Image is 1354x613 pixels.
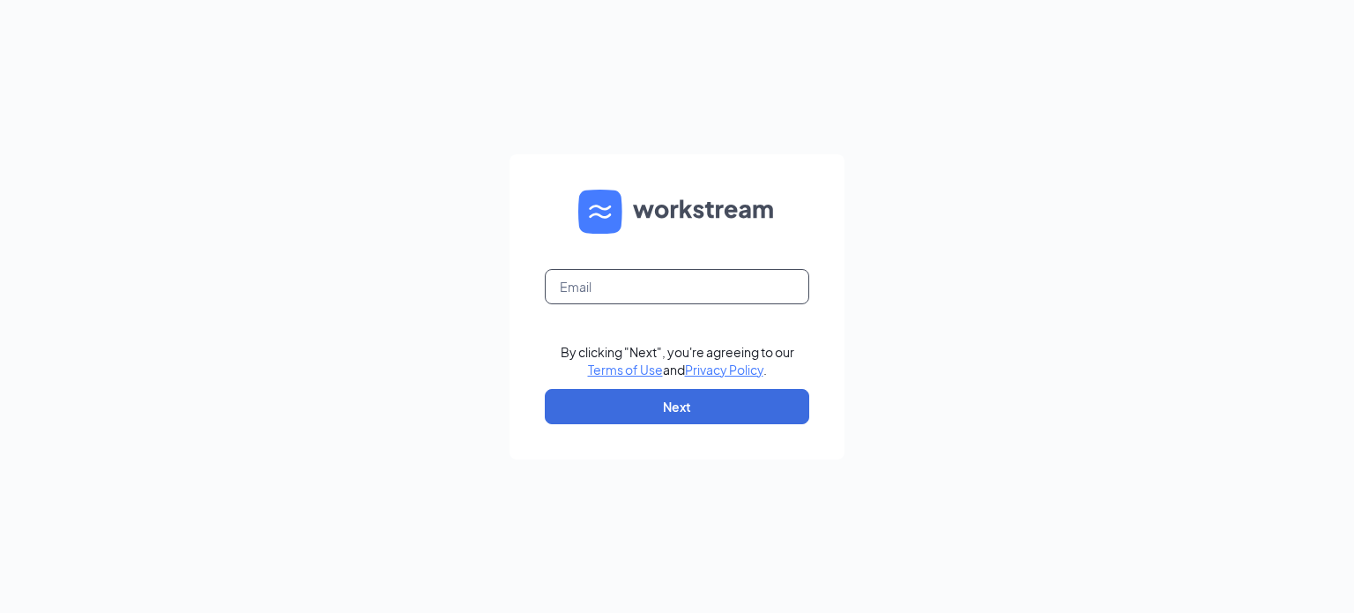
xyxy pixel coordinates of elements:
[685,362,763,378] a: Privacy Policy
[561,343,794,378] div: By clicking "Next", you're agreeing to our and .
[545,389,809,424] button: Next
[545,269,809,304] input: Email
[578,190,776,234] img: WS logo and Workstream text
[588,362,663,378] a: Terms of Use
